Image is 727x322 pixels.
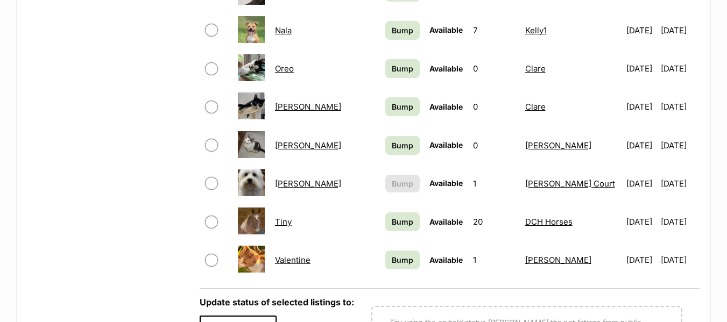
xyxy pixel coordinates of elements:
[429,178,463,188] span: Available
[275,102,341,112] a: [PERSON_NAME]
[525,63,546,74] a: Clare
[275,178,341,189] a: [PERSON_NAME]
[385,97,419,116] a: Bump
[385,59,419,78] a: Bump
[469,88,520,125] td: 0
[661,165,698,202] td: [DATE]
[238,131,265,158] img: Scully
[385,21,419,40] a: Bump
[392,178,413,189] span: Bump
[429,102,463,111] span: Available
[392,101,413,112] span: Bump
[469,127,520,164] td: 0
[622,203,660,240] td: [DATE]
[661,203,698,240] td: [DATE]
[622,165,660,202] td: [DATE]
[525,255,591,265] a: [PERSON_NAME]
[622,127,660,164] td: [DATE]
[622,12,660,49] td: [DATE]
[469,203,520,240] td: 20
[661,12,698,49] td: [DATE]
[238,207,265,234] img: Tiny
[238,16,265,43] img: Nala
[525,217,573,227] a: DCH Horses
[392,63,413,74] span: Bump
[525,102,546,112] a: Clare
[392,254,413,266] span: Bump
[385,136,419,155] a: Bump
[275,140,341,151] a: [PERSON_NAME]
[469,50,520,87] td: 0
[661,241,698,278] td: [DATE]
[200,297,354,307] label: Update status of selected listings to:
[469,12,520,49] td: 7
[429,217,463,226] span: Available
[525,178,615,189] a: [PERSON_NAME] Court
[469,241,520,278] td: 1
[392,140,413,151] span: Bump
[385,251,419,269] a: Bump
[469,165,520,202] td: 1
[661,50,698,87] td: [DATE]
[385,212,419,231] a: Bump
[275,255,310,265] a: Valentine
[385,175,419,192] button: Bump
[525,25,547,35] a: Kelly1
[661,88,698,125] td: [DATE]
[275,25,292,35] a: Nala
[622,241,660,278] td: [DATE]
[429,255,463,264] span: Available
[622,50,660,87] td: [DATE]
[275,63,294,74] a: Oreo
[622,88,660,125] td: [DATE]
[392,216,413,227] span: Bump
[525,140,591,151] a: [PERSON_NAME]
[275,217,292,227] a: Tiny
[392,25,413,36] span: Bump
[429,25,463,34] span: Available
[429,140,463,149] span: Available
[429,64,463,73] span: Available
[661,127,698,164] td: [DATE]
